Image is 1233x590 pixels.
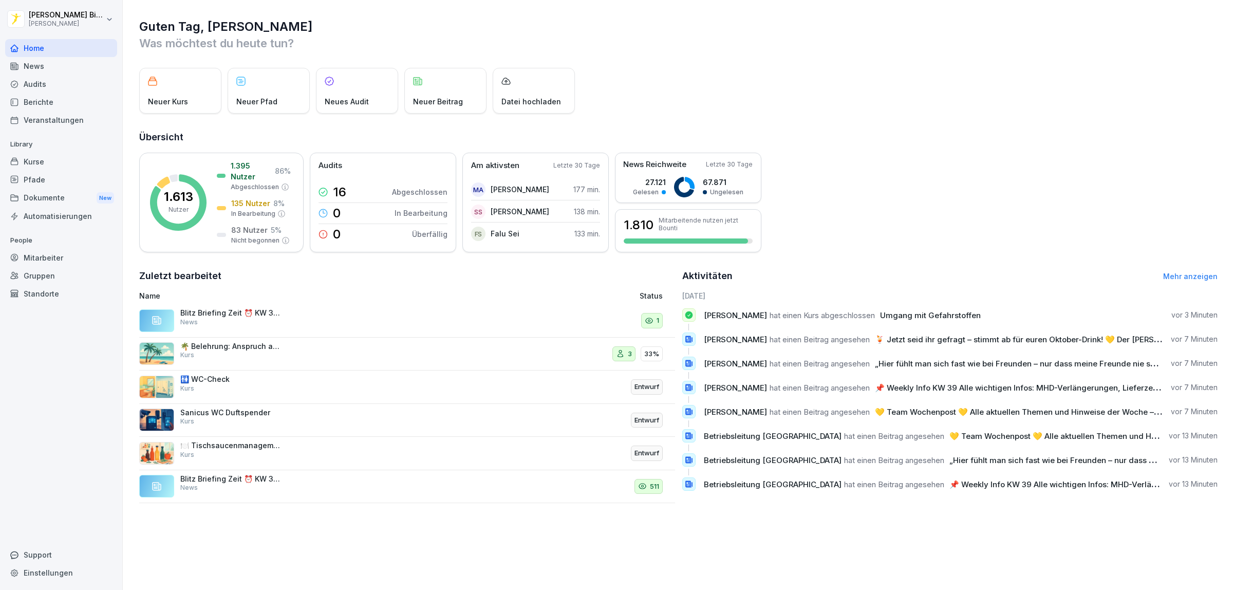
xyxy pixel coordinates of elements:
p: Entwurf [634,382,659,392]
p: 67.871 [703,177,743,188]
p: Kurs [180,450,194,459]
div: FS [471,227,485,241]
span: hat einen Beitrag angesehen [844,455,944,465]
p: Sanicus WC Duftspender [180,408,283,417]
img: v92xrh78m80z1ixos6u0k3dt.png [139,376,174,398]
a: Einstellungen [5,564,117,582]
p: 1.395 Nutzer [231,160,272,182]
span: hat einen Beitrag angesehen [844,431,944,441]
p: Name [139,290,480,301]
div: SS [471,205,485,219]
p: 138 min. [574,206,600,217]
a: Mehr anzeigen [1163,272,1218,281]
p: Mitarbeitende nutzen jetzt Bounti [659,216,753,232]
p: [PERSON_NAME] [29,20,104,27]
p: Neuer Pfad [236,96,277,107]
p: News [180,483,198,492]
img: exxdyns72dfwd14hebdly3cp.png [139,442,174,465]
p: 5 % [271,225,282,235]
p: Neues Audit [325,96,369,107]
p: Am aktivsten [471,160,519,172]
p: 0 [333,207,341,219]
p: 0 [333,228,341,241]
p: 135 Nutzer [231,198,270,209]
img: luuqjhkzcakh9ccac2pz09oo.png [139,409,174,431]
p: 🚻 WC-Check [180,375,283,384]
span: Betriebsleitung [GEOGRAPHIC_DATA] [704,431,842,441]
p: vor 7 Minuten [1171,407,1218,417]
a: Gruppen [5,267,117,285]
a: 🍽️ TischsaucenmanagementKursEntwurf [139,437,675,470]
a: Blitz Briefing Zeit ⏰ KW 38 - Thema der Woche: Umgang mit FremdkörpernNews511 [139,470,675,504]
p: Audits [319,160,342,172]
a: DokumenteNew [5,189,117,208]
p: Neuer Kurs [148,96,188,107]
p: 27.121 [633,177,666,188]
p: Nutzer [169,205,189,214]
span: Umgang mit Gefahrstoffen [880,310,981,320]
p: Datei hochladen [501,96,561,107]
h2: Übersicht [139,130,1218,144]
h2: Zuletzt bearbeitet [139,269,675,283]
p: 🍽️ Tischsaucenmanagement [180,441,283,450]
p: 511 [650,482,659,492]
h1: Guten Tag, [PERSON_NAME] [139,19,1218,35]
p: 8 % [273,198,285,209]
a: Veranstaltungen [5,111,117,129]
a: Pfade [5,171,117,189]
div: Support [5,546,117,564]
a: Audits [5,75,117,93]
p: vor 13 Minuten [1169,431,1218,441]
p: Gelesen [633,188,659,197]
div: MA [471,182,485,197]
span: [PERSON_NAME] [704,310,767,320]
p: Blitz Briefing Zeit ⏰ KW 38 - Thema der Woche: Umgang mit Fremdkörpern [180,474,283,484]
p: Kurs [180,351,194,360]
span: hat einen Kurs abgeschlossen [770,310,875,320]
p: Status [640,290,663,301]
p: Blitz Briefing Zeit ⏰ KW 39 - Thema der Woche: Der Boss + [PERSON_NAME] - die Rückkehr der Liebli... [180,308,283,318]
p: In Bearbeitung [231,209,275,218]
p: vor 13 Minuten [1169,479,1218,489]
a: Home [5,39,117,57]
p: 1.613 [164,191,193,203]
span: hat einen Beitrag angesehen [770,335,870,344]
p: [PERSON_NAME] Bierstedt [29,11,104,20]
span: [PERSON_NAME] [704,383,767,393]
p: 133 min. [574,228,600,239]
div: Kurse [5,153,117,171]
a: News [5,57,117,75]
span: [PERSON_NAME] [704,335,767,344]
p: [PERSON_NAME] [491,184,549,195]
span: hat einen Beitrag angesehen [844,480,944,489]
p: Abgeschlossen [392,187,447,197]
p: Abgeschlossen [231,182,279,192]
p: 🌴 Belehrung: Anspruch auf bezahlten Erholungsurlaub und [PERSON_NAME] [180,342,283,351]
p: People [5,232,117,249]
span: hat einen Beitrag angesehen [770,407,870,417]
a: Mitarbeiter [5,249,117,267]
p: Letzte 30 Tage [706,160,753,169]
a: Blitz Briefing Zeit ⏰ KW 39 - Thema der Woche: Der Boss + [PERSON_NAME] - die Rückkehr der Liebli... [139,304,675,338]
p: Nicht begonnen [231,236,279,245]
p: Kurs [180,384,194,393]
a: Berichte [5,93,117,111]
p: vor 13 Minuten [1169,455,1218,465]
span: Betriebsleitung [GEOGRAPHIC_DATA] [704,480,842,489]
div: Dokumente [5,189,117,208]
p: Letzte 30 Tage [553,161,600,170]
p: Kurs [180,417,194,426]
a: 🚻 WC-CheckKursEntwurf [139,371,675,404]
h3: 1.810 [624,216,653,234]
span: hat einen Beitrag angesehen [770,383,870,393]
h6: [DATE] [682,290,1218,301]
p: 16 [333,186,346,198]
p: Was möchtest du heute tun? [139,35,1218,51]
span: hat einen Beitrag angesehen [770,359,870,368]
p: 1 [657,316,659,326]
